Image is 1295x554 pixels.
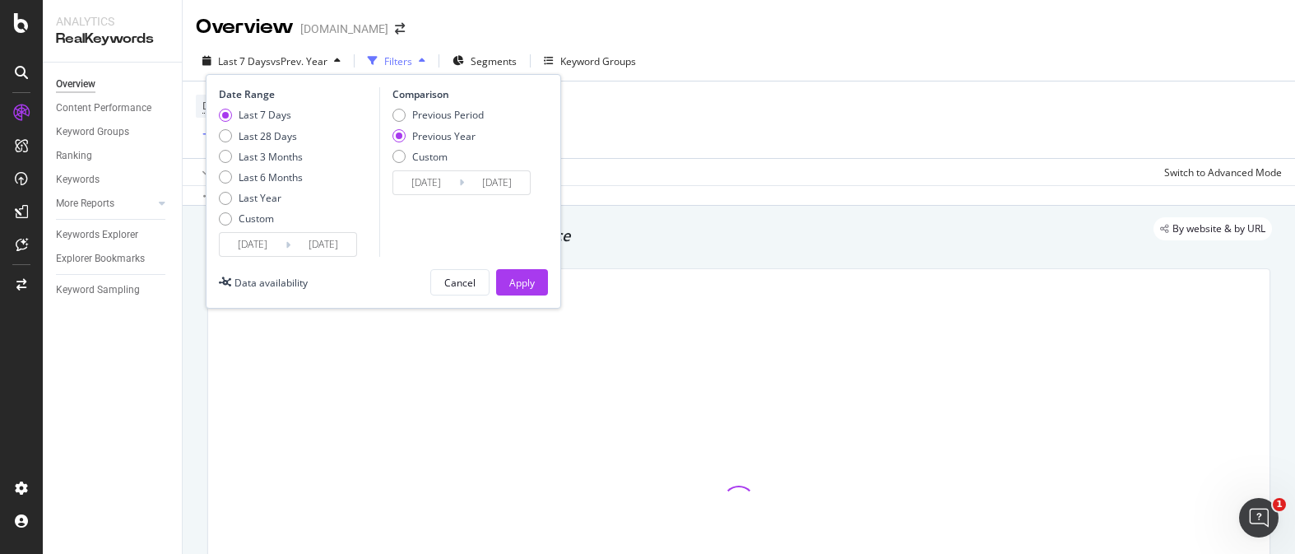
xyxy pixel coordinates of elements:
div: Last 7 Days [239,108,291,122]
div: RealKeywords [56,30,169,49]
div: Cancel [444,276,476,290]
div: legacy label [1153,217,1272,240]
button: Last 7 DaysvsPrev. Year [196,48,347,74]
div: Last Year [239,191,281,205]
a: Explorer Bookmarks [56,250,170,268]
span: Segments [471,54,517,68]
button: Apply [496,269,548,296]
div: Explorer Bookmarks [56,250,145,268]
a: Keywords [56,171,170,189]
div: Last 28 Days [219,129,303,143]
a: Overview [56,76,170,93]
div: Custom [412,150,448,164]
div: Data availability [234,276,308,290]
input: Start Date [220,233,285,256]
div: Last Year [219,191,303,205]
span: Device [202,99,234,113]
button: Add Filter [196,125,262,145]
button: Keyword Groups [537,48,643,74]
div: Overview [196,13,294,41]
div: Last 28 Days [239,129,297,143]
button: Filters [361,48,432,74]
input: End Date [290,233,356,256]
div: Last 6 Months [239,170,303,184]
div: Custom [239,212,274,226]
button: Segments [446,48,523,74]
span: vs Prev. Year [271,54,327,68]
div: Filters [384,54,412,68]
div: Previous Period [412,108,484,122]
div: Analytics [56,13,169,30]
a: Keyword Groups [56,123,170,141]
div: Previous Year [412,129,476,143]
div: Keyword Sampling [56,282,140,299]
div: Last 6 Months [219,170,303,184]
div: Previous Year [392,129,484,143]
div: Switch to Advanced Mode [1164,165,1282,179]
a: Ranking [56,147,170,165]
div: More Reports [56,195,114,212]
a: Keywords Explorer [56,226,170,244]
button: Apply [196,159,244,185]
div: Date Range [219,87,375,101]
div: Content Performance [56,100,151,117]
div: Last 3 Months [219,150,303,164]
input: Start Date [393,171,459,194]
div: Last 3 Months [239,150,303,164]
div: Keyword Groups [560,54,636,68]
button: Cancel [430,269,490,296]
div: Ranking [56,147,92,165]
span: 1 [1273,498,1286,511]
div: Custom [219,212,303,226]
a: More Reports [56,195,154,212]
input: End Date [464,171,530,194]
div: Previous Period [392,108,484,122]
iframe: Intercom live chat [1239,498,1279,538]
a: Content Performance [56,100,170,117]
div: Last 7 Days [219,108,303,122]
div: Custom [392,150,484,164]
div: Overview [56,76,95,93]
div: Keywords Explorer [56,226,138,244]
div: [DOMAIN_NAME] [300,21,388,37]
div: Apply [509,276,535,290]
div: Keywords [56,171,100,189]
button: Switch to Advanced Mode [1158,159,1282,185]
span: By website & by URL [1172,224,1265,234]
div: Comparison [392,87,536,101]
div: Keyword Groups [56,123,129,141]
span: Last 7 Days [218,54,271,68]
a: Keyword Sampling [56,282,170,299]
div: arrow-right-arrow-left [395,23,405,35]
